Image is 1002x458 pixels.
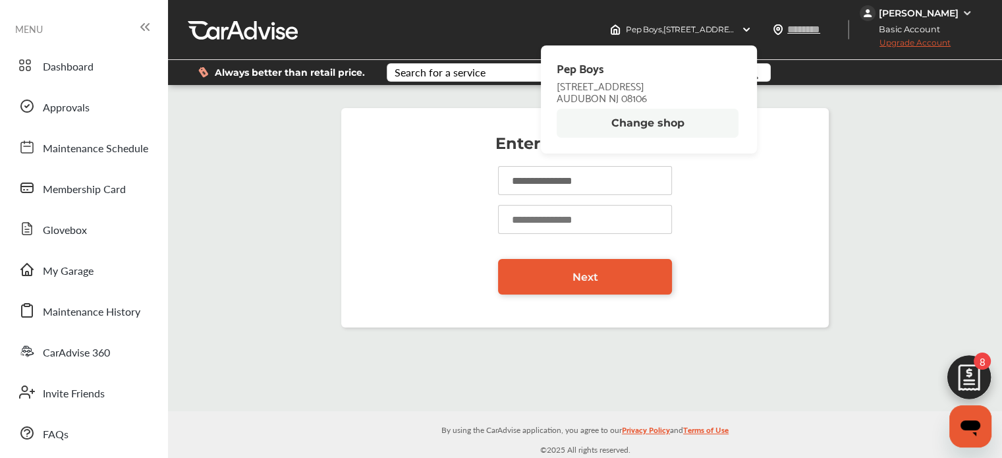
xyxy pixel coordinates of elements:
[626,24,821,34] span: Pep Boys , [STREET_ADDRESS] AUDUBON , NJ 08106
[12,130,155,164] a: Maintenance Schedule
[15,24,43,34] span: MENU
[395,67,486,78] div: Search for a service
[860,5,876,21] img: jVpblrzwTbfkPYzPPzSLxeg0AAAAASUVORK5CYII=
[557,92,647,103] span: AUDUBON NJ 08106
[12,48,155,82] a: Dashboard
[12,293,155,328] a: Maintenance History
[43,140,148,157] span: Maintenance Schedule
[861,22,950,36] span: Basic Account
[12,89,155,123] a: Approvals
[43,426,69,444] span: FAQs
[168,422,1002,436] p: By using the CarAdvise application, you agree to our and
[12,212,155,246] a: Glovebox
[12,334,155,368] a: CarAdvise 360
[12,416,155,450] a: FAQs
[43,100,90,117] span: Approvals
[741,24,752,35] img: header-down-arrow.9dd2ce7d.svg
[937,349,1001,413] img: edit-cartIcon.11d11f9a.svg
[498,259,672,295] a: Next
[557,109,738,138] button: Change shop
[962,8,972,18] img: WGsFRI8htEPBVLJbROoPRyZpYNWhNONpIPPETTm6eUC0GeLEiAAAAAElFTkSuQmCC
[43,386,105,403] span: Invite Friends
[43,304,140,321] span: Maintenance History
[610,24,621,35] img: header-home-logo.8d720a4f.svg
[12,375,155,409] a: Invite Friends
[572,271,598,283] span: Next
[43,222,87,239] span: Glovebox
[12,171,155,205] a: Membership Card
[43,59,94,76] span: Dashboard
[557,80,647,92] span: [STREET_ADDRESS]
[12,252,155,287] a: My Garage
[848,20,849,40] img: header-divider.bc55588e.svg
[773,24,783,35] img: location_vector.a44bc228.svg
[860,38,951,54] span: Upgrade Account
[974,353,991,370] span: 8
[557,61,647,74] span: Pep Boys
[879,7,959,19] div: [PERSON_NAME]
[43,345,110,362] span: CarAdvise 360
[683,422,729,443] a: Terms of Use
[949,405,991,447] iframe: Button to launch messaging window
[622,422,670,443] a: Privacy Policy
[43,181,126,198] span: Membership Card
[215,68,365,77] span: Always better than retail price.
[198,67,208,78] img: dollor_label_vector.a70140d1.svg
[43,263,94,280] span: My Garage
[354,137,816,150] p: Enter your VIN below.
